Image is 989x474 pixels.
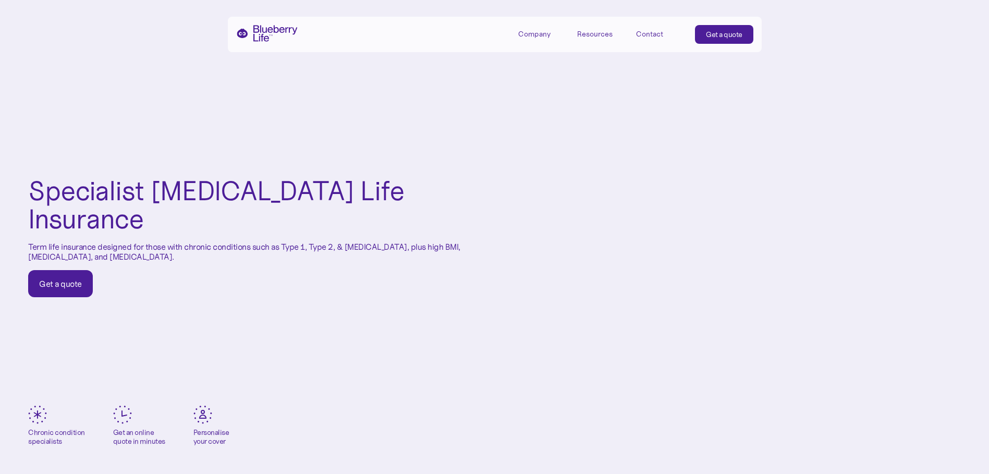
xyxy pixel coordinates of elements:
[28,428,85,446] div: Chronic condition specialists
[636,25,683,42] a: Contact
[636,30,663,39] div: Contact
[28,177,467,234] h1: Specialist [MEDICAL_DATA] Life Insurance
[28,242,467,262] p: Term life insurance designed for those with chronic conditions such as Type 1, Type 2, & [MEDICAL...
[28,270,93,297] a: Get a quote
[695,25,753,44] a: Get a quote
[518,30,551,39] div: Company
[39,278,82,289] div: Get a quote
[193,428,229,446] div: Personalise your cover
[113,428,165,446] div: Get an online quote in minutes
[518,25,565,42] div: Company
[577,30,613,39] div: Resources
[706,29,742,40] div: Get a quote
[236,25,298,42] a: home
[577,25,624,42] div: Resources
